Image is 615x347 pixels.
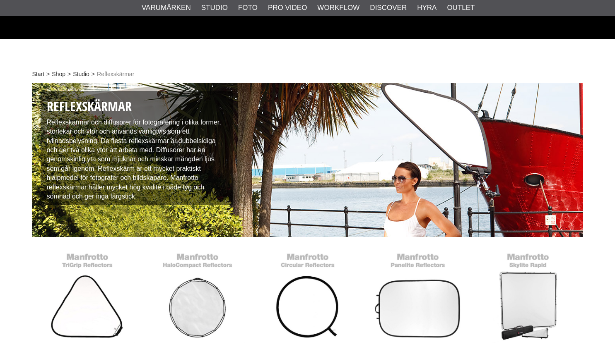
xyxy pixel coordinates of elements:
div: Reflexskärmar och diffusorer för fotografering i olika former, storlekar och ytor och används van... [41,91,234,205]
a: Shop [52,70,65,79]
a: Outlet [447,2,475,13]
a: Start [32,70,45,79]
a: Foto [238,2,258,13]
a: Pro Video [268,2,307,13]
img: Diffusorer och Reflexskärmar [32,83,583,237]
a: Workflow [317,2,359,13]
a: Studio [201,2,228,13]
span: > [92,70,95,79]
span: > [68,70,71,79]
h1: Reflexskärmar [47,97,227,116]
span: > [46,70,50,79]
a: Discover [370,2,407,13]
span: Reflexskärmar [97,70,134,79]
a: Hyra [417,2,437,13]
a: Studio [73,70,89,79]
a: Varumärken [142,2,191,13]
